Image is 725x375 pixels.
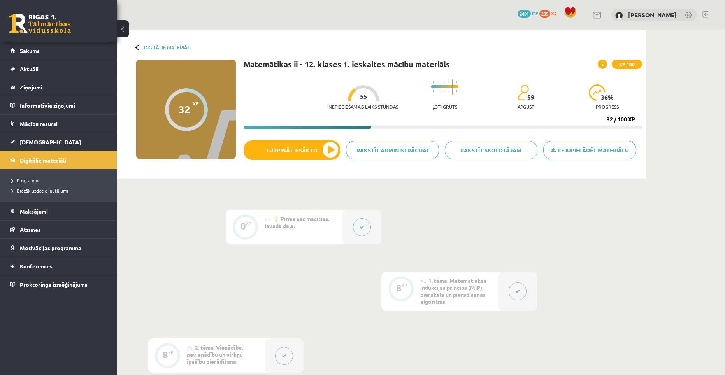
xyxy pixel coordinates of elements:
span: Konferences [20,263,53,270]
a: 2491 mP [518,10,538,16]
span: XP [193,101,199,106]
span: Motivācijas programma [20,244,81,251]
span: Sākums [20,47,40,54]
a: Lejupielādēt materiālu [543,141,636,159]
a: [PERSON_NAME] [628,11,677,19]
span: Atzīmes [20,226,41,233]
span: Proktoringa izmēģinājums [20,281,88,288]
span: Programma [12,177,40,184]
img: icon-short-line-57e1e144782c952c97e751825c79c345078a6d821885a25fce030b3d8c18986b.svg [433,81,434,83]
img: icon-short-line-57e1e144782c952c97e751825c79c345078a6d821885a25fce030b3d8c18986b.svg [437,81,437,83]
span: 209 [539,10,550,18]
h1: Matemātikas ii - 12. klases 1. ieskaites mācību materiāls [244,60,450,69]
a: Rakstīt administrācijai [346,141,439,159]
img: students-c634bb4e5e11cddfef0936a35e636f08e4e9abd3cc4e673bd6f9a4125e45ecb1.svg [518,84,529,101]
span: [DEMOGRAPHIC_DATA] [20,138,81,145]
a: Ziņojumi [10,78,107,96]
span: XP 100 [612,60,642,69]
div: XP [246,221,251,226]
p: Ļoti grūts [432,104,457,109]
legend: Maksājumi [20,202,107,220]
a: Mācību resursi [10,115,107,133]
img: icon-progress-161ccf0a02000e728c5f80fcf4c31c7af3da0e1684b2b1d7c360e028c24a22f1.svg [589,84,606,101]
img: icon-short-line-57e1e144782c952c97e751825c79c345078a6d821885a25fce030b3d8c18986b.svg [433,90,434,92]
p: progress [596,104,619,109]
a: Programma [12,177,109,184]
a: Konferences [10,257,107,275]
span: xp [551,10,556,16]
a: Atzīmes [10,221,107,238]
img: icon-short-line-57e1e144782c952c97e751825c79c345078a6d821885a25fce030b3d8c18986b.svg [456,81,457,83]
legend: Informatīvie ziņojumi [20,96,107,114]
a: Digitālie materiāli [10,151,107,169]
span: Aktuāli [20,65,39,72]
div: 0 [240,223,246,230]
span: 59 [527,94,534,101]
p: Nepieciešamais laiks stundās [328,104,398,109]
span: 36 % [601,94,614,101]
span: mP [532,10,538,16]
a: Biežāk uzdotie jautājumi [12,187,109,194]
span: Biežāk uzdotie jautājumi [12,187,68,194]
div: XP [168,350,174,354]
div: 8 [163,351,168,358]
img: icon-short-line-57e1e144782c952c97e751825c79c345078a6d821885a25fce030b3d8c18986b.svg [437,90,437,92]
div: 8 [396,284,402,291]
span: #2 [420,278,426,284]
button: Turpināt iesākto [244,140,340,160]
a: Aktuāli [10,60,107,78]
span: 1. tēma. Matemātiskās indukcijas princips (MIP), pieraksts un pierādīšanas algoritms. [420,277,486,305]
span: #3 [187,345,193,351]
a: 209 xp [539,10,560,16]
a: Rīgas 1. Tālmācības vidusskola [9,14,71,33]
legend: Ziņojumi [20,78,107,96]
span: Mācību resursi [20,120,58,127]
a: Digitālie materiāli [144,44,191,50]
img: icon-short-line-57e1e144782c952c97e751825c79c345078a6d821885a25fce030b3d8c18986b.svg [441,90,441,92]
div: XP [402,283,407,287]
img: icon-short-line-57e1e144782c952c97e751825c79c345078a6d821885a25fce030b3d8c18986b.svg [441,81,441,83]
img: Rauls Sakne [615,12,623,19]
div: 32 [179,103,190,115]
span: 55 [360,93,367,100]
a: Motivācijas programma [10,239,107,257]
a: Rakstīt skolotājam [445,141,538,159]
a: Informatīvie ziņojumi [10,96,107,114]
a: Proktoringa izmēģinājums [10,275,107,293]
img: icon-short-line-57e1e144782c952c97e751825c79c345078a6d821885a25fce030b3d8c18986b.svg [456,90,457,92]
span: 💡 Pirms sāc mācīties. Ievada daļa. [265,215,329,229]
a: Sākums [10,42,107,60]
a: [DEMOGRAPHIC_DATA] [10,133,107,151]
p: apgūst [518,104,534,109]
span: 2491 [518,10,531,18]
span: #1 [265,216,270,222]
span: Digitālie materiāli [20,157,66,164]
span: 2. tēma. Vienādību, nevienādību un virkņu īpašību pierādīšana. [187,344,243,365]
a: Maksājumi [10,202,107,220]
